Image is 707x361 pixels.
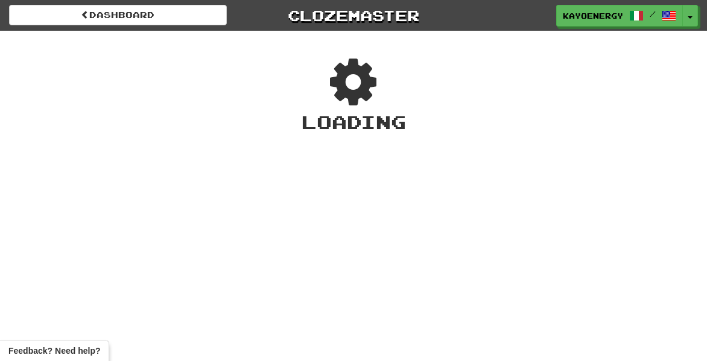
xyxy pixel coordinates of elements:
span: / [650,10,656,18]
a: Clozemaster [245,5,463,26]
a: Dashboard [9,5,227,25]
span: Open feedback widget [8,345,100,357]
span: kayoenergy [563,10,623,21]
a: kayoenergy / [556,5,683,27]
